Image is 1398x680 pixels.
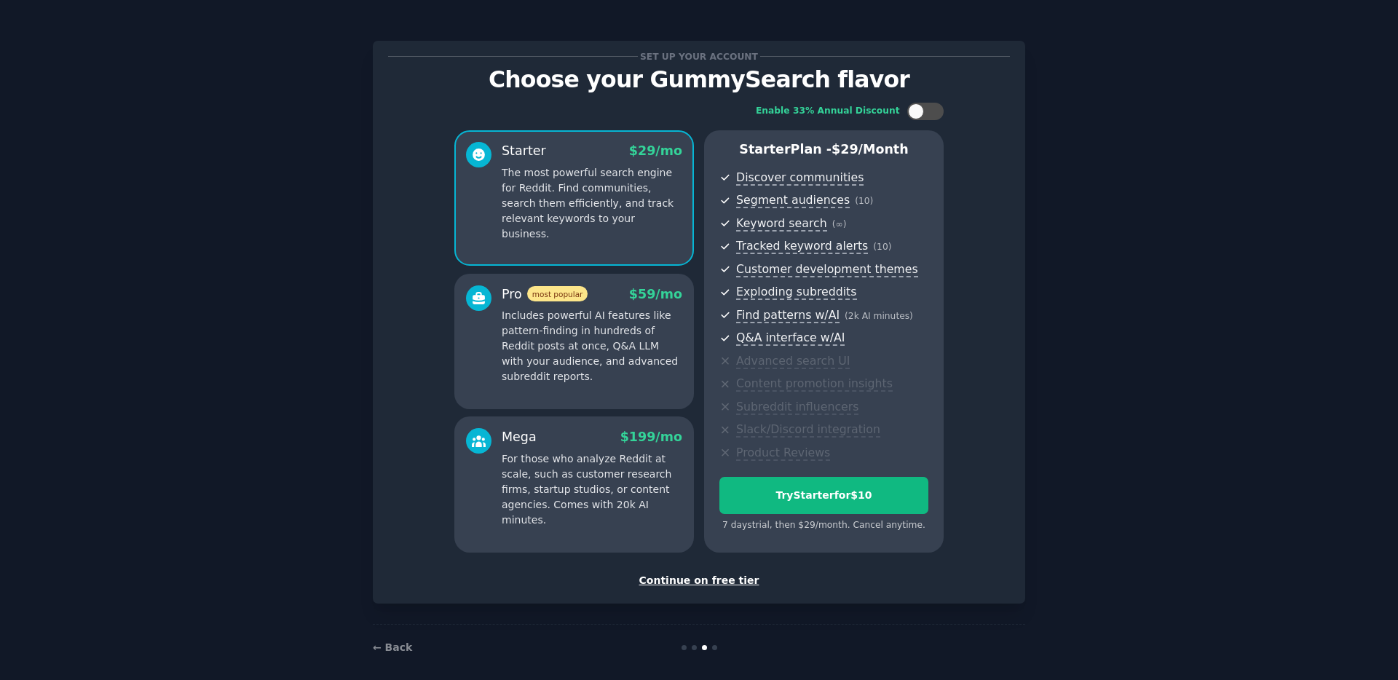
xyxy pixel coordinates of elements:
[502,451,682,528] p: For those who analyze Reddit at scale, such as customer research firms, startup studios, or conte...
[736,400,858,415] span: Subreddit influencers
[756,105,900,118] div: Enable 33% Annual Discount
[736,193,850,208] span: Segment audiences
[736,285,856,300] span: Exploding subreddits
[502,428,537,446] div: Mega
[719,519,928,532] div: 7 days trial, then $ 29 /month . Cancel anytime.
[502,308,682,384] p: Includes powerful AI features like pattern-finding in hundreds of Reddit posts at once, Q&A LLM w...
[736,216,827,232] span: Keyword search
[736,331,845,346] span: Q&A interface w/AI
[502,285,588,304] div: Pro
[832,219,847,229] span: ( ∞ )
[736,308,840,323] span: Find patterns w/AI
[855,196,873,206] span: ( 10 )
[629,287,682,301] span: $ 59 /mo
[502,142,546,160] div: Starter
[736,422,880,438] span: Slack/Discord integration
[736,446,830,461] span: Product Reviews
[388,67,1010,92] p: Choose your GummySearch flavor
[736,170,864,186] span: Discover communities
[638,49,761,64] span: Set up your account
[719,141,928,159] p: Starter Plan -
[736,376,893,392] span: Content promotion insights
[620,430,682,444] span: $ 199 /mo
[373,641,412,653] a: ← Back
[736,239,868,254] span: Tracked keyword alerts
[832,142,909,157] span: $ 29 /month
[388,573,1010,588] div: Continue on free tier
[736,354,850,369] span: Advanced search UI
[720,488,928,503] div: Try Starter for $10
[527,286,588,301] span: most popular
[873,242,891,252] span: ( 10 )
[502,165,682,242] p: The most powerful search engine for Reddit. Find communities, search them efficiently, and track ...
[845,311,913,321] span: ( 2k AI minutes )
[719,477,928,514] button: TryStarterfor$10
[736,262,918,277] span: Customer development themes
[629,143,682,158] span: $ 29 /mo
